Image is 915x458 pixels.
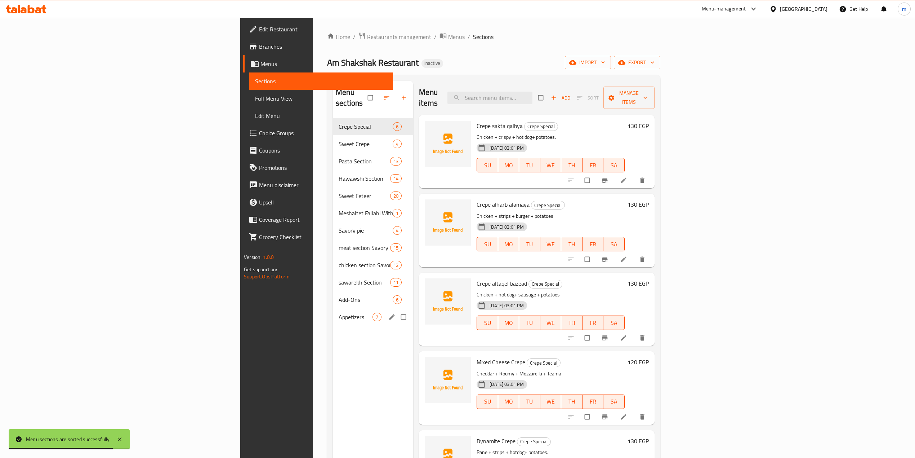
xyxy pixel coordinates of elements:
[585,239,601,250] span: FR
[527,358,561,367] div: Crepe Special
[447,92,532,104] input: search
[419,87,439,109] h2: Menu items
[543,160,559,171] span: WE
[702,5,746,13] div: Menu-management
[583,395,604,409] button: FR
[243,159,393,176] a: Promotions
[522,160,537,171] span: TU
[498,316,519,330] button: MO
[477,133,625,142] p: Chicken + crispy + hot dog+ potatoes.
[339,295,393,304] span: Add-Ons
[522,239,537,250] span: TU
[565,56,611,69] button: import
[561,237,583,251] button: TH
[393,227,401,234] span: 4
[339,209,393,217] div: Meshaltet Fallahi With Country Butter
[477,237,498,251] button: SU
[244,252,262,262] span: Version:
[333,170,413,187] div: Hawawshi Section14
[390,157,402,166] div: items
[551,94,570,102] span: Add
[396,90,413,106] button: Add section
[519,158,540,172] button: TU
[339,122,393,131] span: Crepe Special
[259,215,387,224] span: Coverage Report
[390,243,402,252] div: items
[480,396,495,407] span: SU
[333,153,413,170] div: Pasta Section13
[628,436,649,446] h6: 130 EGP
[580,331,595,345] span: Select to update
[529,280,562,288] span: Crepe Special
[585,396,601,407] span: FR
[477,212,625,221] p: Chicken + strips + burger + potatoes
[498,158,519,172] button: MO
[603,316,625,330] button: SA
[540,158,562,172] button: WE
[480,318,495,328] span: SU
[339,191,390,200] span: Sweet Feteer
[580,252,595,266] span: Select to update
[620,334,629,342] a: Edit menu item
[393,295,402,304] div: items
[473,32,494,41] span: Sections
[259,198,387,207] span: Upsell
[333,118,413,135] div: Crepe Special6
[390,193,401,199] span: 20
[620,58,655,67] span: export
[634,172,652,188] button: delete
[333,291,413,308] div: Add-Ons6
[628,199,649,210] h6: 130 EGP
[390,245,401,251] span: 15
[393,210,401,217] span: 1
[528,280,562,289] div: Crepe Special
[519,395,540,409] button: TU
[549,92,572,104] button: Add
[620,177,629,184] a: Edit menu item
[517,437,550,446] span: Crepe Special
[477,369,625,378] p: Cheddar + Roumy + Mozzarella + Teama
[597,409,614,425] button: Branch-specific-item
[487,224,527,230] span: [DATE] 03:01 PM
[425,199,471,246] img: Crepe alharb alamaya
[243,211,393,228] a: Coverage Report
[259,129,387,137] span: Choice Groups
[333,308,413,326] div: Appetizers7edit
[379,90,396,106] span: Sort sections
[477,199,530,210] span: Crepe alharb alamaya
[425,121,471,167] img: Crepe sakta qalbya
[425,357,471,403] img: Mixed Cheese Crepe
[333,256,413,274] div: chicken section Savory pie12
[540,237,562,251] button: WE
[498,237,519,251] button: MO
[585,160,601,171] span: FR
[339,261,390,269] span: chicken section Savory pie
[243,55,393,72] a: Menus
[393,123,401,130] span: 6
[543,239,559,250] span: WE
[628,278,649,289] h6: 130 EGP
[634,409,652,425] button: delete
[373,314,381,321] span: 7
[583,237,604,251] button: FR
[487,381,527,388] span: [DATE] 03:01 PM
[580,173,595,187] span: Select to update
[525,122,558,131] span: Crepe Special
[522,396,537,407] span: TU
[243,194,393,211] a: Upsell
[26,435,110,443] div: Menu sections are sorted successfully
[421,60,443,66] span: Inactive
[603,87,655,109] button: Manage items
[606,396,622,407] span: SA
[339,174,390,183] span: Hawawshi Section
[339,243,390,252] div: meat section Savory pie
[501,318,517,328] span: MO
[393,209,402,217] div: items
[606,160,622,171] span: SA
[531,201,565,210] div: Crepe Special
[259,163,387,172] span: Promotions
[367,32,431,41] span: Restaurants management
[477,395,498,409] button: SU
